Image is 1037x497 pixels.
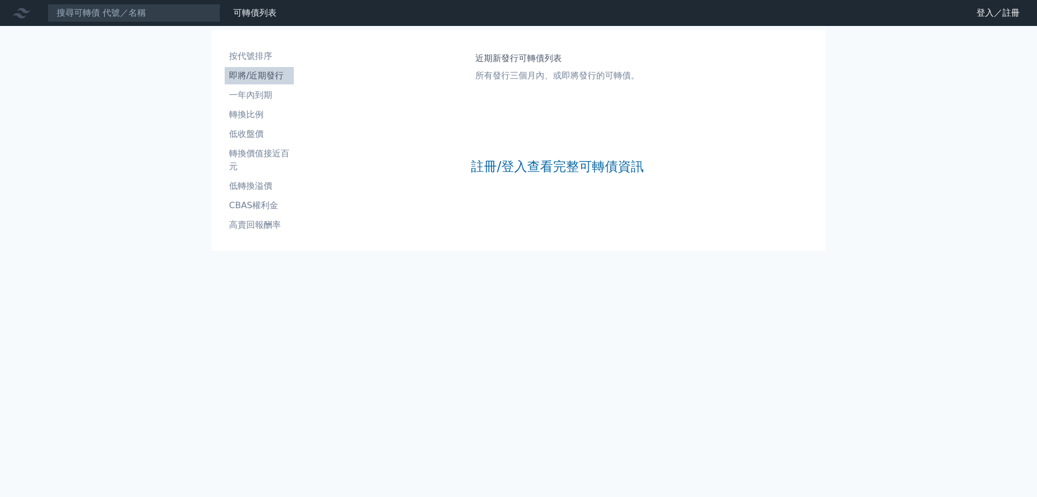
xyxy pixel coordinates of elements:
[225,197,294,214] a: CBAS權利金
[225,67,294,84] a: 即將/近期發行
[225,180,294,193] li: 低轉換溢價
[233,8,277,18] a: 可轉債列表
[225,177,294,195] a: 低轉換溢價
[225,106,294,123] a: 轉換比例
[475,52,639,65] h1: 近期新發行可轉債列表
[225,87,294,104] a: 一年內到期
[225,50,294,63] li: 按代號排序
[225,48,294,65] a: 按代號排序
[968,4,1028,22] a: 登入／註冊
[225,108,294,121] li: 轉換比例
[225,69,294,82] li: 即將/近期發行
[225,199,294,212] li: CBAS權利金
[225,128,294,141] li: 低收盤價
[225,145,294,175] a: 轉換價值接近百元
[225,216,294,234] a: 高賣回報酬率
[225,125,294,143] a: 低收盤價
[225,147,294,173] li: 轉換價值接近百元
[475,69,639,82] p: 所有發行三個月內、或即將發行的可轉債。
[225,89,294,102] li: 一年內到期
[225,218,294,231] li: 高賣回報酬率
[471,158,644,175] a: 註冊/登入查看完整可轉債資訊
[48,4,220,22] input: 搜尋可轉債 代號／名稱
